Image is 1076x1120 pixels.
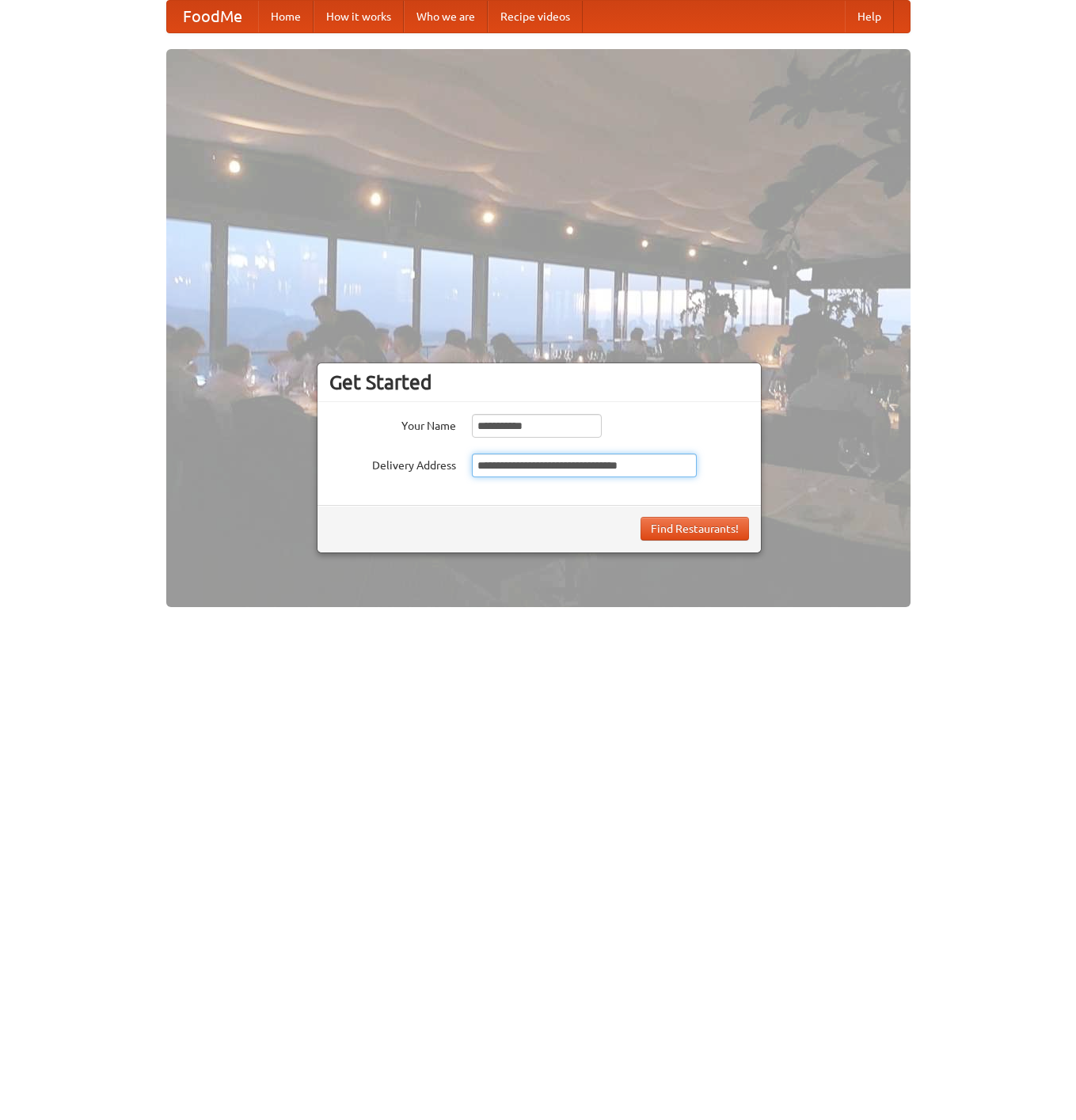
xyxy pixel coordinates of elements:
a: Home [258,1,314,32]
a: Who we are [404,1,488,32]
a: How it works [314,1,404,32]
a: Recipe videos [488,1,583,32]
a: FoodMe [167,1,258,32]
label: Your Name [329,414,456,434]
a: Help [845,1,894,32]
button: Find Restaurants! [641,517,749,541]
label: Delivery Address [329,454,456,473]
h3: Get Started [329,370,749,394]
